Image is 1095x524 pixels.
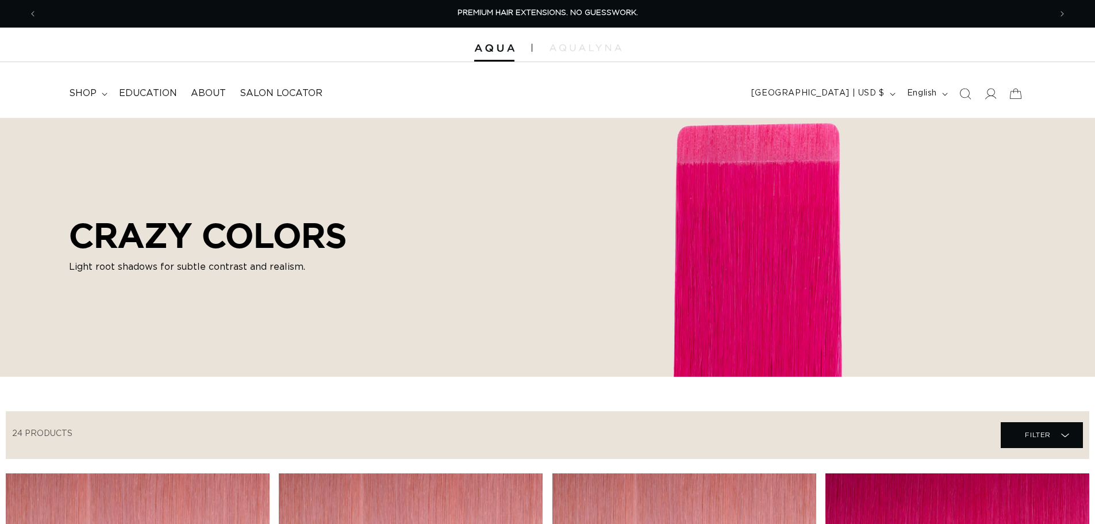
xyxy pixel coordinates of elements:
[550,44,621,51] img: aqualyna.com
[112,81,184,106] a: Education
[12,430,72,438] span: 24 products
[952,81,978,106] summary: Search
[119,87,177,100] span: Education
[458,9,638,17] span: PREMIUM HAIR EXTENSIONS. NO GUESSWORK.
[1050,3,1075,25] button: Next announcement
[474,44,514,52] img: Aqua Hair Extensions
[900,83,952,105] button: English
[69,215,347,255] h2: CRAZY COLORS
[1025,424,1051,446] span: Filter
[240,87,322,100] span: Salon Locator
[233,81,329,106] a: Salon Locator
[69,87,97,100] span: shop
[1001,422,1083,448] summary: Filter
[184,81,233,106] a: About
[744,83,900,105] button: [GEOGRAPHIC_DATA] | USD $
[20,3,45,25] button: Previous announcement
[751,87,885,100] span: [GEOGRAPHIC_DATA] | USD $
[62,81,112,106] summary: shop
[907,87,937,100] span: English
[191,87,226,100] span: About
[69,260,347,274] p: Light root shadows for subtle contrast and realism.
